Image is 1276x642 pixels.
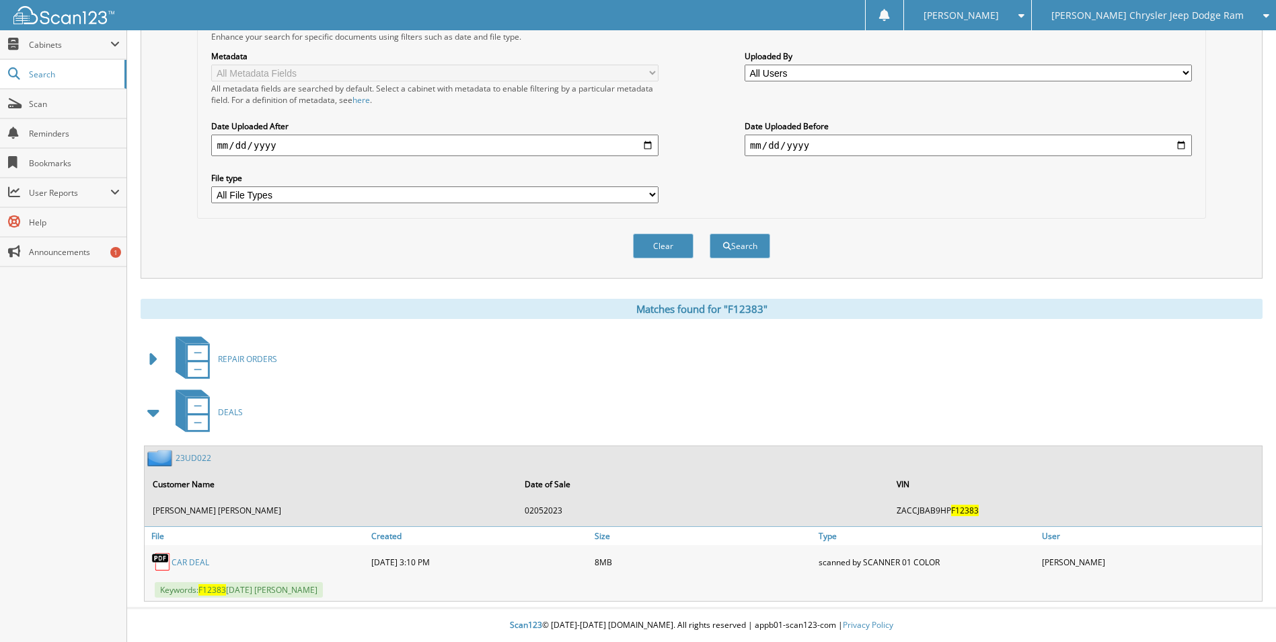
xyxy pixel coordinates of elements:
[211,50,659,62] label: Metadata
[1051,11,1244,20] span: [PERSON_NAME] Chrysler Jeep Dodge Ram
[745,135,1192,156] input: end
[155,582,323,598] span: Keywords: [DATE] [PERSON_NAME]
[591,548,815,575] div: 8MB
[110,247,121,258] div: 1
[211,172,659,184] label: File type
[204,31,1198,42] div: Enhance your search for specific documents using filters such as date and file type.
[29,217,120,228] span: Help
[745,50,1192,62] label: Uploaded By
[146,470,517,498] th: Customer Name
[1039,527,1262,545] a: User
[890,470,1261,498] th: VIN
[951,505,979,516] span: F12383
[211,135,659,156] input: start
[815,527,1039,545] a: Type
[176,452,211,464] a: 23UD022
[591,527,815,545] a: Size
[510,619,542,631] span: Scan123
[13,6,114,24] img: scan123-logo-white.svg
[633,234,693,258] button: Clear
[145,527,368,545] a: File
[745,120,1192,132] label: Date Uploaded Before
[211,83,659,106] div: All metadata fields are searched by default. Select a cabinet with metadata to enable filtering b...
[1039,548,1262,575] div: [PERSON_NAME]
[29,246,120,258] span: Announcements
[127,609,1276,642] div: © [DATE]-[DATE] [DOMAIN_NAME]. All rights reserved | appb01-scan123-com |
[924,11,999,20] span: [PERSON_NAME]
[368,527,591,545] a: Created
[518,499,889,522] td: 02052023
[29,98,120,110] span: Scan
[29,157,120,169] span: Bookmarks
[352,94,370,106] a: here
[518,470,889,498] th: Date of Sale
[890,499,1261,522] td: ZACCJBAB9HP
[218,353,277,365] span: REPAIR ORDERS
[211,120,659,132] label: Date Uploaded After
[368,548,591,575] div: [DATE] 3:10 PM
[29,128,120,139] span: Reminders
[146,499,517,522] td: [PERSON_NAME] [PERSON_NAME]
[198,584,226,596] span: F12383
[29,187,110,199] span: User Reports
[29,39,110,50] span: Cabinets
[151,552,172,572] img: PDF.png
[815,548,1039,575] div: scanned by SCANNER 01 COLOR
[147,450,176,466] img: folder2.png
[167,386,243,439] a: DEALS
[843,619,893,631] a: Privacy Policy
[172,557,209,568] a: CAR DEAL
[218,406,243,418] span: DEALS
[29,69,118,80] span: Search
[167,332,277,386] a: REPAIR ORDERS
[141,299,1263,319] div: Matches found for "F12383"
[710,234,770,258] button: Search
